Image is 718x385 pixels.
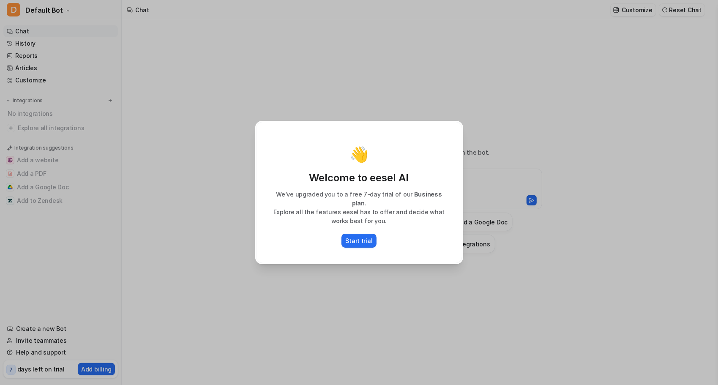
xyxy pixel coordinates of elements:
p: 👋 [349,146,369,163]
button: Start trial [341,234,377,248]
p: Explore all the features eesel has to offer and decide what works best for you. [265,208,453,225]
p: Start trial [346,236,373,245]
p: We’ve upgraded you to a free 7-day trial of our [265,190,453,208]
p: Welcome to eesel AI [265,171,453,185]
